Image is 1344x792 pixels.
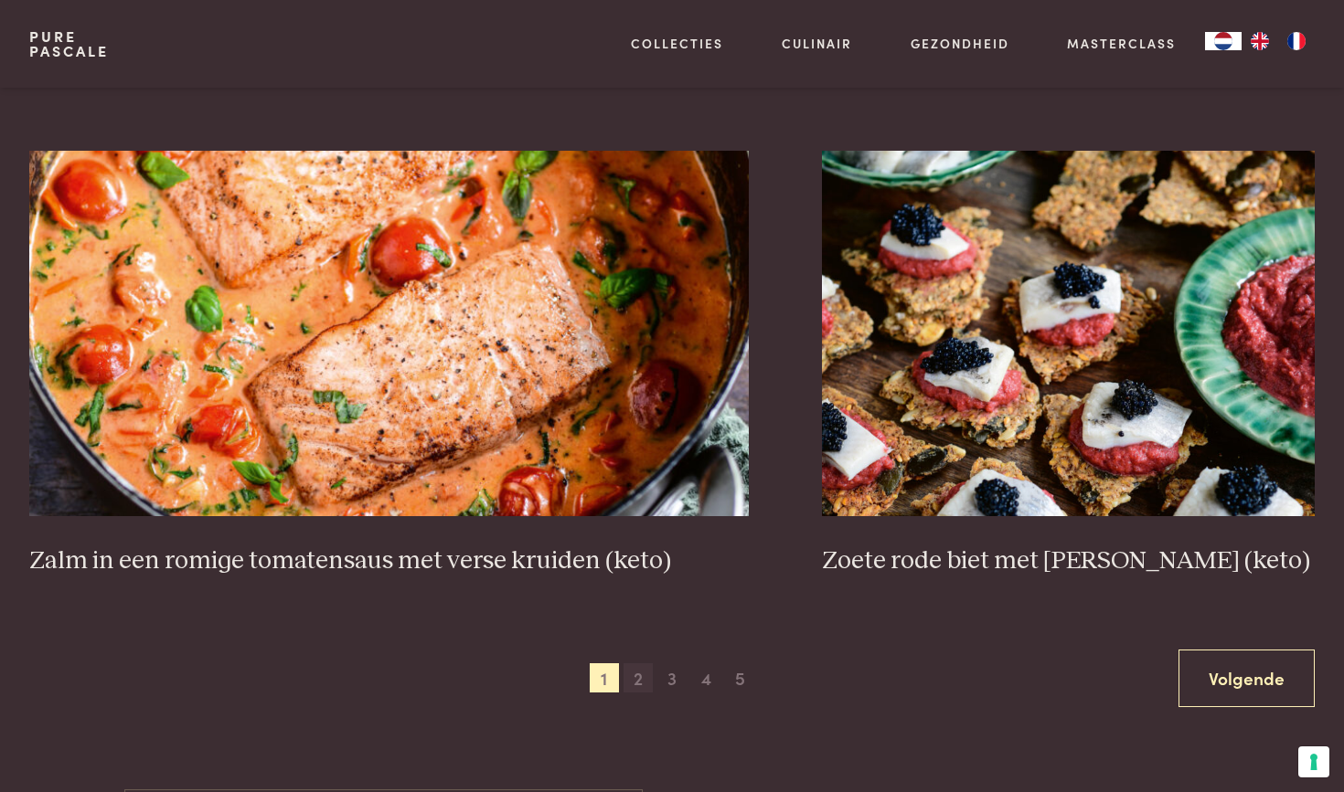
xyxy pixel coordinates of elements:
[1298,746,1329,777] button: Uw voorkeuren voor toestemming voor trackingtechnologieën
[782,34,852,53] a: Culinair
[822,545,1315,577] h3: Zoete rode biet met [PERSON_NAME] (keto)
[657,663,687,692] span: 3
[1067,34,1176,53] a: Masterclass
[822,151,1315,516] img: Zoete rode biet met zure haring (keto)
[624,663,653,692] span: 2
[1205,32,1242,50] div: Language
[1205,32,1242,50] a: NL
[725,663,754,692] span: 5
[29,29,109,58] a: PurePascale
[590,663,619,692] span: 1
[691,663,720,692] span: 4
[1205,32,1315,50] aside: Language selected: Nederlands
[29,151,749,516] img: Zalm in een romige tomatensaus met verse kruiden (keto)
[631,34,723,53] a: Collecties
[822,151,1315,576] a: Zoete rode biet met zure haring (keto) Zoete rode biet met [PERSON_NAME] (keto)
[29,545,749,577] h3: Zalm in een romige tomatensaus met verse kruiden (keto)
[1242,32,1315,50] ul: Language list
[911,34,1009,53] a: Gezondheid
[1278,32,1315,50] a: FR
[29,151,749,576] a: Zalm in een romige tomatensaus met verse kruiden (keto) Zalm in een romige tomatensaus met verse ...
[1179,649,1315,707] a: Volgende
[1242,32,1278,50] a: EN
